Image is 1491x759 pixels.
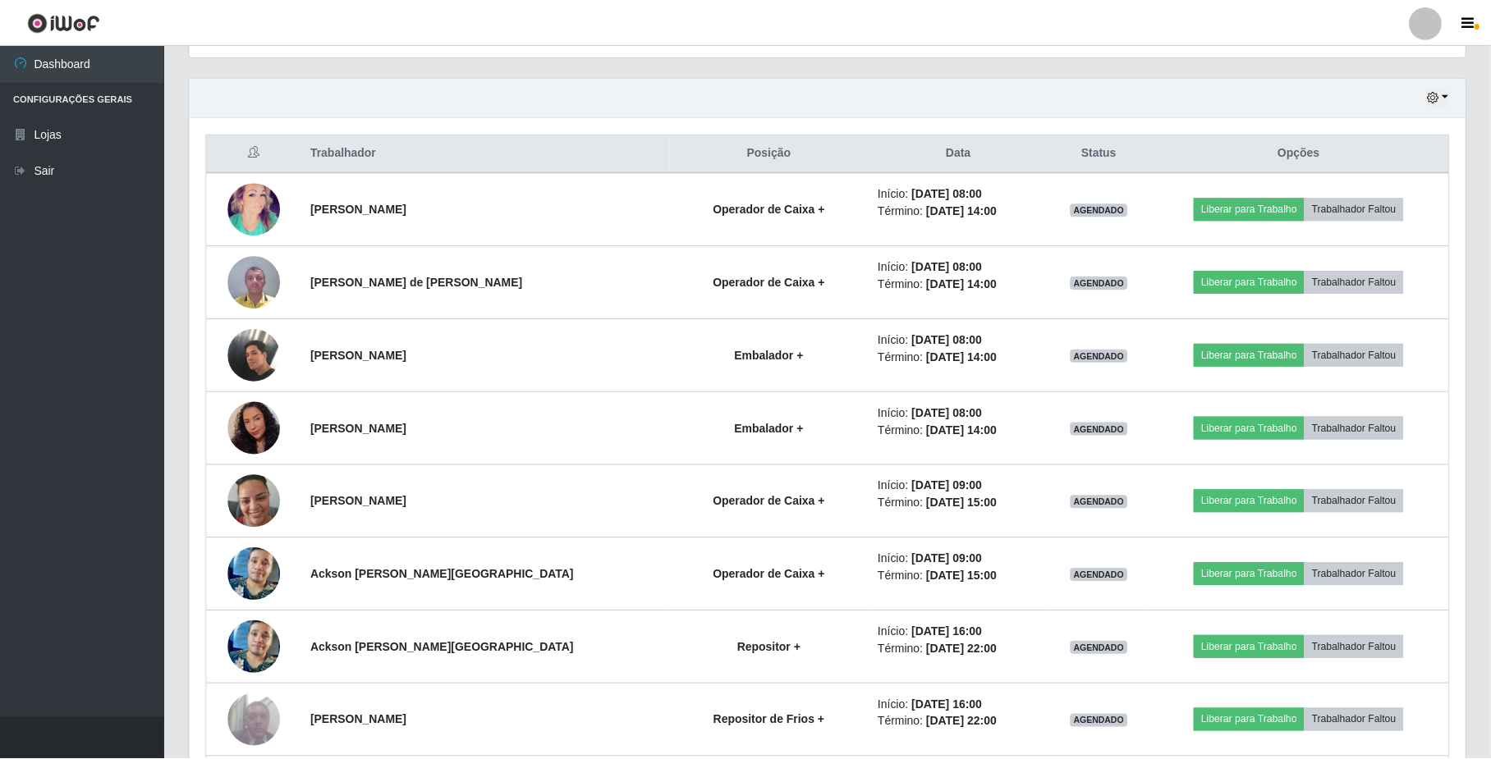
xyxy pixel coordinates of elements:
strong: [PERSON_NAME] [311,714,407,727]
strong: [PERSON_NAME] [311,203,407,216]
time: [DATE] 15:00 [929,496,999,510]
time: [DATE] 16:00 [914,625,984,638]
strong: [PERSON_NAME] de [PERSON_NAME] [311,276,524,289]
button: Trabalhador Faltou [1308,490,1407,513]
img: 1736084148883.jpeg [228,320,281,390]
img: 1745957511046.jpeg [228,601,281,694]
time: [DATE] 14:00 [929,423,999,437]
strong: [PERSON_NAME] [311,349,407,362]
strong: Embalador + [736,422,805,435]
time: [DATE] 08:00 [914,187,984,200]
li: Término: [880,495,1042,512]
th: Data [870,135,1052,173]
th: Trabalhador [301,135,672,173]
time: [DATE] 14:00 [929,277,999,290]
li: Término: [880,203,1042,220]
span: AGENDADO [1073,350,1131,363]
span: AGENDADO [1073,496,1131,509]
strong: Ackson [PERSON_NAME][GEOGRAPHIC_DATA] [311,641,576,654]
strong: Operador de Caixa + [715,203,828,216]
strong: Ackson [PERSON_NAME][GEOGRAPHIC_DATA] [311,568,576,581]
img: 1598866679921.jpeg [228,171,281,249]
li: Início: [880,697,1042,714]
time: [DATE] 22:00 [929,716,999,729]
li: Início: [880,258,1042,276]
strong: Repositor de Frios + [715,714,827,727]
img: 1712933645778.jpeg [228,466,281,536]
strong: Repositor + [739,641,802,654]
time: [DATE] 14:00 [929,204,999,217]
button: Liberar para Trabalho [1197,344,1308,367]
button: Trabalhador Faltou [1308,417,1407,440]
li: Término: [880,276,1042,293]
time: [DATE] 14:00 [929,350,999,363]
button: Trabalhador Faltou [1308,198,1407,221]
button: Liberar para Trabalho [1197,198,1308,221]
span: AGENDADO [1073,423,1131,436]
li: Término: [880,641,1042,658]
li: Início: [880,405,1042,422]
strong: Embalador + [736,349,805,362]
time: [DATE] 15:00 [929,569,999,583]
th: Posição [672,135,870,173]
strong: Operador de Caixa + [715,568,828,581]
th: Status [1052,135,1152,173]
button: Liberar para Trabalho [1197,563,1308,586]
img: 1723162087186.jpeg [228,685,281,755]
li: Início: [880,551,1042,568]
img: CoreUI Logo [27,12,100,33]
img: 1745957511046.jpeg [228,528,281,621]
button: Trabalhador Faltou [1308,636,1407,659]
time: [DATE] 08:00 [914,260,984,273]
button: Trabalhador Faltou [1308,344,1407,367]
time: [DATE] 08:00 [914,333,984,346]
button: Liberar para Trabalho [1197,709,1308,732]
time: [DATE] 16:00 [914,698,984,711]
span: AGENDADO [1073,715,1131,728]
strong: Operador de Caixa + [715,276,828,289]
button: Liberar para Trabalho [1197,271,1308,294]
button: Trabalhador Faltou [1308,563,1407,586]
img: 1753371469357.jpeg [228,395,281,462]
li: Término: [880,714,1042,731]
li: Término: [880,568,1042,585]
button: Liberar para Trabalho [1197,636,1308,659]
li: Término: [880,422,1042,439]
time: [DATE] 09:00 [914,479,984,492]
strong: [PERSON_NAME] [311,422,407,435]
span: AGENDADO [1073,642,1131,655]
th: Opções [1152,135,1452,173]
span: AGENDADO [1073,277,1131,290]
time: [DATE] 22:00 [929,642,999,656]
span: AGENDADO [1073,569,1131,582]
strong: [PERSON_NAME] [311,495,407,508]
li: Início: [880,624,1042,641]
time: [DATE] 08:00 [914,406,984,419]
time: [DATE] 09:00 [914,552,984,565]
strong: Operador de Caixa + [715,495,828,508]
li: Início: [880,185,1042,203]
button: Trabalhador Faltou [1308,271,1407,294]
img: 1734563088725.jpeg [228,247,281,317]
button: Trabalhador Faltou [1308,709,1407,732]
span: AGENDADO [1073,203,1131,217]
button: Liberar para Trabalho [1197,490,1308,513]
li: Término: [880,349,1042,366]
li: Início: [880,331,1042,349]
button: Liberar para Trabalho [1197,417,1308,440]
li: Início: [880,478,1042,495]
